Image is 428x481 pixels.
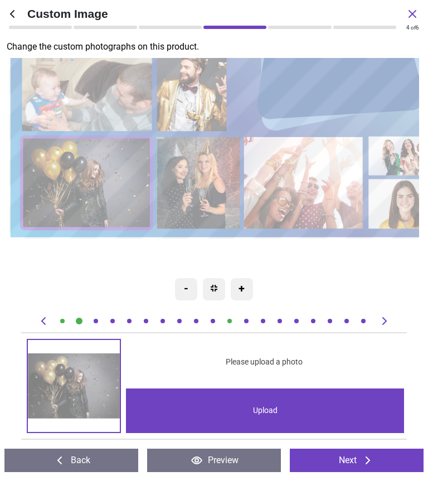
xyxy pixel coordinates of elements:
button: Next [290,449,424,472]
img: recenter [211,285,217,291]
span: Custom Image [27,6,406,22]
button: Back [4,449,138,472]
span: 4 [406,25,410,31]
button: Preview [147,449,281,472]
div: + [231,278,253,300]
div: - [175,278,197,300]
span: Please upload a photo [226,357,303,368]
div: of 6 [406,24,419,32]
div: Upload [126,388,404,433]
p: Change the custom photographs on this product. [7,41,428,53]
